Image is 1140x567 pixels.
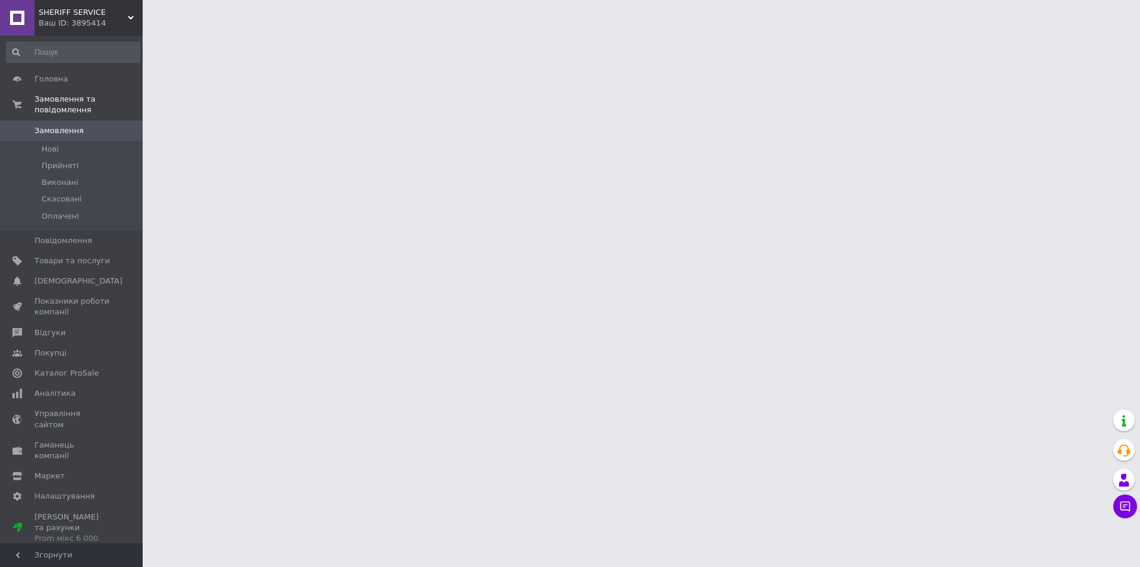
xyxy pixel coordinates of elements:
span: SHERIFF SERVICE [39,7,128,18]
span: Повідомлення [34,235,92,246]
span: Нові [42,144,59,155]
span: Замовлення та повідомлення [34,94,143,115]
span: Головна [34,74,68,84]
span: Управління сайтом [34,408,110,430]
span: Замовлення [34,125,84,136]
div: Prom мікс 6 000 [34,533,110,544]
span: Маркет [34,471,65,481]
span: Гаманець компанії [34,440,110,461]
span: Оплачені [42,211,79,222]
span: [DEMOGRAPHIC_DATA] [34,276,122,286]
span: Аналітика [34,388,75,399]
span: Прийняті [42,160,78,171]
span: Налаштування [34,491,95,502]
span: Покупці [34,348,67,358]
span: Скасовані [42,194,82,204]
span: Показники роботи компанії [34,296,110,317]
span: Виконані [42,177,78,188]
div: Ваш ID: 3895414 [39,18,143,29]
span: Відгуки [34,327,65,338]
span: [PERSON_NAME] та рахунки [34,512,110,544]
span: Товари та послуги [34,256,110,266]
button: Чат з покупцем [1113,494,1137,518]
input: Пошук [6,42,140,63]
span: Каталог ProSale [34,368,99,379]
